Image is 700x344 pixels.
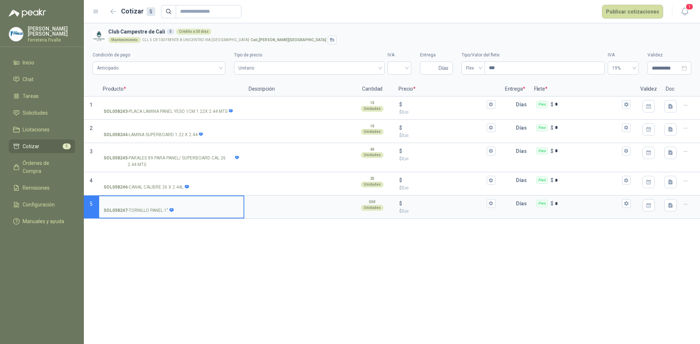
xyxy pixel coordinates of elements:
[678,5,691,18] button: 1
[536,200,548,207] div: Flex
[555,178,621,183] input: Flex $
[462,52,605,59] label: Tipo/Valor del flete
[399,132,495,139] p: $
[23,75,34,83] span: Chat
[104,155,128,169] strong: SOL058245
[90,178,93,183] span: 4
[104,184,128,191] strong: SOL058246
[147,7,155,16] div: 5
[28,38,75,42] p: Ferreteria Fivalle
[399,176,402,184] p: $
[104,207,128,214] strong: SOL058247
[234,52,385,59] label: Tipo de precio
[402,133,409,138] span: 0
[369,199,376,205] p: 500
[622,123,631,132] button: Flex $
[487,100,495,109] button: $$0,00
[9,198,75,211] a: Configuración
[501,82,530,96] p: Entrega
[97,63,221,74] span: Anticipado
[636,82,661,96] p: Validez
[555,102,621,107] input: Flex $
[370,147,374,153] p: 40
[399,208,495,215] p: $
[104,131,128,138] strong: SOL058244
[90,125,93,131] span: 2
[142,38,326,42] p: CLL 5 CR 100 FRENTE A UNICENTRO VIA [GEOGRAPHIC_DATA] -
[9,156,75,178] a: Órdenes de Compra
[361,182,384,187] div: Unidades
[536,124,548,131] div: Flex
[551,176,553,184] p: $
[9,27,23,41] img: Company Logo
[23,142,39,150] span: Cotizar
[121,6,155,16] h2: Cotizar
[516,196,530,211] p: Días
[551,100,553,108] p: $
[108,28,688,36] h3: Club Campestre de Cali
[404,148,485,154] input: $$0,00
[251,38,326,42] strong: Cali , [PERSON_NAME][GEOGRAPHIC_DATA]
[238,63,380,74] span: Unitario
[361,205,384,211] div: Unidades
[608,52,639,59] label: IVA
[399,109,495,116] p: $
[23,109,48,117] span: Solicitudes
[9,214,75,228] a: Manuales y ayuda
[104,102,239,107] input: SOL058243-PLACA LAMINA PANEL YESO 1CM 1.22X 2.44 MTS
[685,3,693,10] span: 1
[622,147,631,155] button: Flex $
[516,120,530,135] p: Días
[555,148,621,154] input: Flex $
[439,62,448,74] span: Días
[98,82,244,96] p: Producto
[404,209,409,213] span: ,00
[622,199,631,208] button: Flex $
[404,157,409,161] span: ,00
[28,26,75,36] p: [PERSON_NAME] [PERSON_NAME]
[23,184,50,192] span: Remisiones
[399,147,402,155] p: $
[93,52,225,59] label: Condición de pago
[402,209,409,214] span: 0
[63,143,71,149] span: 5
[487,147,495,155] button: $$0,00
[23,217,64,225] span: Manuales y ayuda
[516,173,530,187] p: Días
[487,199,495,208] button: $$0,00
[551,199,553,207] p: $
[536,101,548,108] div: Flex
[402,156,409,161] span: 0
[612,63,634,74] span: 19%
[420,52,453,59] label: Entrega
[23,59,34,67] span: Inicio
[402,110,409,115] span: 0
[9,89,75,103] a: Tareas
[167,29,175,35] div: 5
[402,185,409,190] span: 0
[404,110,409,114] span: ,00
[404,125,485,130] input: $$0,00
[399,185,495,191] p: $
[487,123,495,132] button: $$0,00
[404,186,409,190] span: ,00
[602,5,663,19] button: Publicar cotizaciones
[90,102,93,108] span: 1
[9,181,75,195] a: Remisiones
[104,131,203,138] p: - LAMINA SUPERBOARD 1.22 X 2.44
[104,108,233,115] p: - PLACA LAMINA PANEL YESO 1CM 1.22X 2.44 MTS
[394,82,500,96] p: Precio
[516,97,530,112] p: Días
[622,100,631,109] button: Flex $
[536,147,548,155] div: Flex
[388,52,411,59] label: IVA
[551,147,553,155] p: $
[622,176,631,185] button: Flex $
[176,29,211,35] div: Crédito a 30 días
[104,149,239,154] input: SOL058245-PARALES 89 PARA PANEL/ SUPERBOARD CAL 26 2.44 MTS
[23,159,68,175] span: Órdenes de Compra
[9,123,75,137] a: Licitaciones
[399,155,495,162] p: $
[370,123,374,129] p: 10
[104,178,239,183] input: SOL058246-CANAL CALIBRE 26 X 2.44L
